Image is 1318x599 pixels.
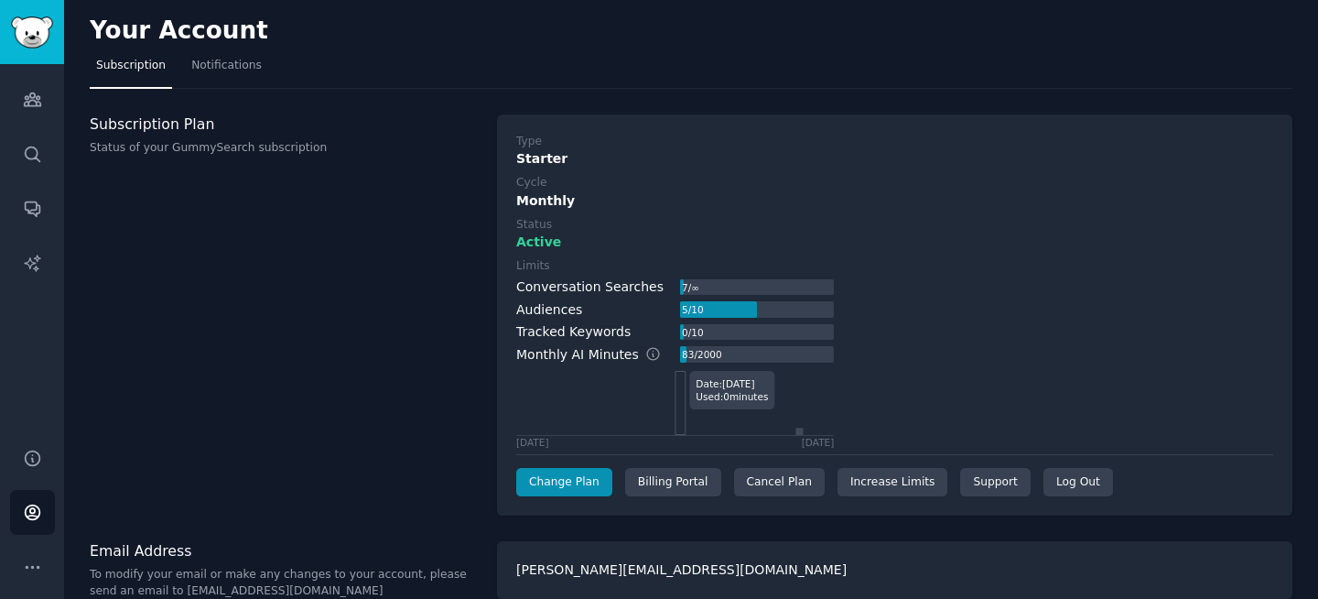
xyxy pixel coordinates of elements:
a: Subscription [90,51,172,89]
div: 0 / 10 [680,324,705,341]
div: Starter [516,149,1273,169]
p: To modify your email or make any changes to your account, please send an email to [EMAIL_ADDRESS]... [90,567,478,599]
div: Log Out [1043,468,1113,497]
a: Increase Limits [837,468,948,497]
div: Cancel Plan [734,468,825,497]
h3: Subscription Plan [90,114,478,134]
div: Tracked Keywords [516,322,631,342]
div: 5 / 10 [680,301,705,318]
div: Monthly AI Minutes [516,345,680,365]
p: Status of your GummySearch subscription [90,140,478,157]
span: Subscription [96,58,166,74]
div: Monthly [516,191,1273,211]
div: Billing Portal [625,468,721,497]
h3: Email Address [90,541,478,561]
div: Conversation Searches [516,278,664,297]
span: Notifications [191,58,262,74]
div: 7 / ∞ [680,279,700,296]
div: Cycle [516,175,546,191]
a: Support [960,468,1030,497]
div: Status [516,217,552,234]
div: Limits [516,258,550,275]
div: Audiences [516,300,582,320]
a: Notifications [185,51,268,89]
a: Change Plan [516,468,612,497]
img: GummySearch logo [11,16,53,49]
div: [DATE] [802,436,835,449]
div: Type [516,134,542,150]
div: [PERSON_NAME][EMAIL_ADDRESS][DOMAIN_NAME] [497,541,1292,599]
div: 83 / 2000 [680,346,723,363]
span: Active [516,233,561,252]
div: [DATE] [516,436,549,449]
h2: Your Account [90,16,268,46]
